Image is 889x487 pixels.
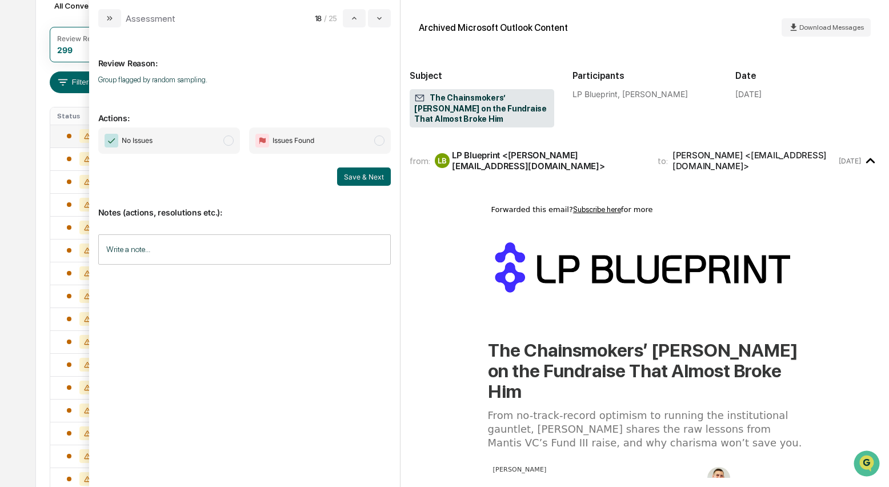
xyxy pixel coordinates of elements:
img: Checkmark [105,134,118,147]
span: Attestations [94,144,142,155]
div: Start new chat [39,87,187,99]
span: Forwarded this email? for more [491,205,653,214]
th: Status [50,107,112,125]
div: LP Blueprint <[PERSON_NAME][EMAIL_ADDRESS][DOMAIN_NAME]> [452,150,644,171]
p: Review Reason: [98,45,391,68]
span: / 25 [324,14,341,23]
a: Subscribe here [573,205,621,214]
div: Review Required [57,34,112,43]
h2: Participants [572,70,717,81]
button: Save & Next [337,167,391,186]
h2: Date [735,70,880,81]
span: No Issues [122,135,153,146]
span: Preclearance [23,144,74,155]
img: Flag [255,134,269,147]
h3: From no-track-record optimism to running the institutional gauntlet, [PERSON_NAME] shares the raw... [488,409,802,450]
div: 🗄️ [83,145,92,154]
div: LB [435,153,450,168]
span: Data Lookup [23,166,72,177]
span: Issues Found [273,135,314,146]
a: The Chainsmokers’ [PERSON_NAME] on the Fundraise That Almost Broke Him [488,340,798,402]
iframe: Open customer support [852,449,883,480]
div: [DATE] [735,89,762,99]
span: from: [410,155,430,166]
a: 🖐️Preclearance [7,139,78,160]
span: Pylon [114,194,138,202]
div: Archived Microsoft Outlook Content [419,22,568,33]
button: Start new chat [194,91,208,105]
p: Notes (actions, resolutions etc.): [98,194,391,217]
div: LP Blueprint, [PERSON_NAME] [572,89,717,99]
h2: Subject [410,70,554,81]
span: 18 [315,14,322,23]
a: 🔎Data Lookup [7,161,77,182]
span: Download Messages [799,23,864,31]
img: 1746055101610-c473b297-6a78-478c-a979-82029cc54cd1 [11,87,32,108]
span: to: [658,155,668,166]
div: We're available if you need us! [39,99,145,108]
button: Download Messages [782,18,871,37]
a: 🗄️Attestations [78,139,146,160]
p: Actions: [98,99,391,123]
div: Assessment [126,13,175,24]
div: [PERSON_NAME] <[EMAIL_ADDRESS][DOMAIN_NAME]> [672,150,837,171]
p: Group flagged by random sampling. [98,75,391,84]
a: Powered byPylon [81,193,138,202]
time: Wednesday, October 8, 2025 at 10:19:26 AM [839,157,861,165]
div: 🖐️ [11,145,21,154]
p: How can we help? [11,24,208,42]
img: https%3A%2F%2Fsubstack-post-media.s3.amazonaws.com%2Fpublic%2Fimages%2F631537e2-da68-4900-8052-cc... [488,230,802,304]
a: [PERSON_NAME] [493,466,547,473]
button: Filters [50,71,99,93]
div: 🔎 [11,167,21,176]
div: 299 [57,45,73,55]
span: The Chainsmokers’ [PERSON_NAME] on the Fundraise That Almost Broke Him [414,93,550,125]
